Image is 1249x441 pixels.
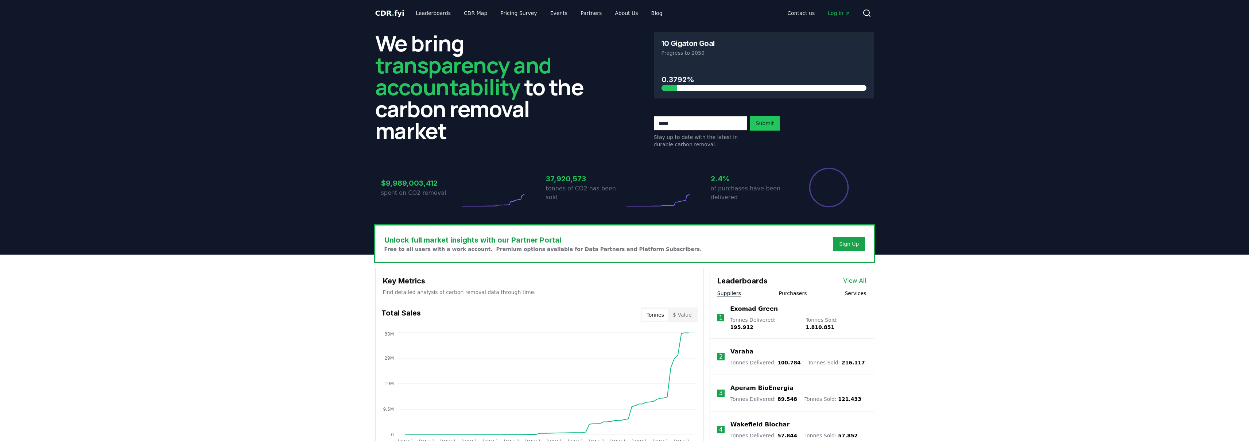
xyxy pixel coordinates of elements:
[806,324,834,330] span: 1.810.851
[730,432,797,439] p: Tonnes Delivered :
[654,134,747,148] p: Stay up to date with the latest in durable carbon removal.
[779,290,807,297] button: Purchasers
[662,49,866,57] p: Progress to 2050
[458,7,493,20] a: CDR Map
[777,433,797,438] span: 57.844
[384,235,702,245] h3: Unlock full market insights with our Partner Portal
[375,9,404,18] span: CDR fyi
[808,167,849,208] div: Percentage of sales delivered
[668,309,696,321] button: $ Value
[392,9,394,18] span: .
[384,356,394,361] tspan: 29M
[822,7,856,20] a: Log in
[711,173,790,184] h3: 2.4%
[391,432,394,437] tspan: 0
[730,347,753,356] a: Varaha
[730,420,790,429] a: Wakefield Biochar
[806,316,866,331] p: Tonnes Sold :
[719,352,723,361] p: 2
[781,7,821,20] a: Contact us
[719,425,723,434] p: 4
[804,395,861,403] p: Tonnes Sold :
[662,74,866,85] h3: 0.3792%
[730,324,753,330] span: 195.912
[808,359,865,366] p: Tonnes Sold :
[842,360,865,365] span: 216.117
[711,184,790,202] p: of purchases have been delivered
[730,305,778,313] a: Exomad Green
[410,7,668,20] nav: Main
[777,360,801,365] span: 100.784
[839,240,859,248] a: Sign Up
[662,40,715,47] h3: 10 Gigaton Goal
[642,309,668,321] button: Tonnes
[645,7,668,20] a: Blog
[375,8,404,18] a: CDR.fyi
[381,178,460,189] h3: $9,989,003,412
[750,116,780,131] button: Submit
[544,7,573,20] a: Events
[384,381,394,386] tspan: 19M
[838,433,858,438] span: 57.852
[843,276,866,285] a: View All
[375,50,551,102] span: transparency and accountability
[828,9,850,17] span: Log in
[410,7,457,20] a: Leaderboards
[777,396,797,402] span: 89.548
[730,384,794,392] a: Aperam BioEnergia
[383,289,696,296] p: Find detailed analysis of carbon removal data through time.
[717,275,768,286] h3: Leaderboards
[609,7,644,20] a: About Us
[730,316,798,331] p: Tonnes Delivered :
[838,396,861,402] span: 121.433
[730,359,801,366] p: Tonnes Delivered :
[375,32,596,142] h2: We bring to the carbon removal market
[804,432,858,439] p: Tonnes Sold :
[546,173,625,184] h3: 37,920,573
[575,7,608,20] a: Partners
[384,332,394,337] tspan: 38M
[384,245,702,253] p: Free to all users with a work account. Premium options available for Data Partners and Platform S...
[546,184,625,202] p: tonnes of CO2 has been sold
[730,395,797,403] p: Tonnes Delivered :
[383,407,393,412] tspan: 9.5M
[719,313,722,322] p: 1
[719,389,723,398] p: 3
[781,7,856,20] nav: Main
[717,290,741,297] button: Suppliers
[383,275,696,286] h3: Key Metrics
[845,290,866,297] button: Services
[381,307,421,322] h3: Total Sales
[381,189,460,197] p: spent on CO2 removal
[494,7,543,20] a: Pricing Survey
[833,237,865,251] button: Sign Up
